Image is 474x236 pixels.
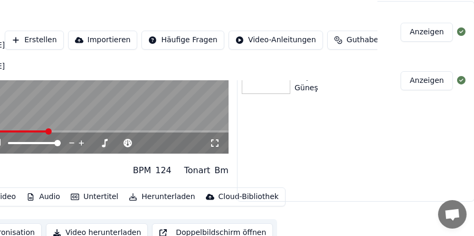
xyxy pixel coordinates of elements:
[214,164,229,177] div: Bm
[155,164,172,177] div: 124
[67,190,122,204] button: Untertitel
[133,164,151,177] div: BPM
[438,200,467,229] a: Chat öffnen
[141,31,224,50] button: Häufige Fragen
[295,83,318,93] div: Güneş
[327,31,399,50] button: Guthaben2
[219,192,279,202] div: Cloud-Bibliothek
[22,190,64,204] button: Audio
[184,164,211,177] div: Tonart
[68,31,138,50] button: Importieren
[401,23,453,42] button: Anzeigen
[5,31,63,50] button: Erstellen
[401,71,453,90] button: Anzeigen
[125,190,199,204] button: Herunterladen
[347,35,383,45] span: Guthaben
[229,31,323,50] button: Video-Anleitungen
